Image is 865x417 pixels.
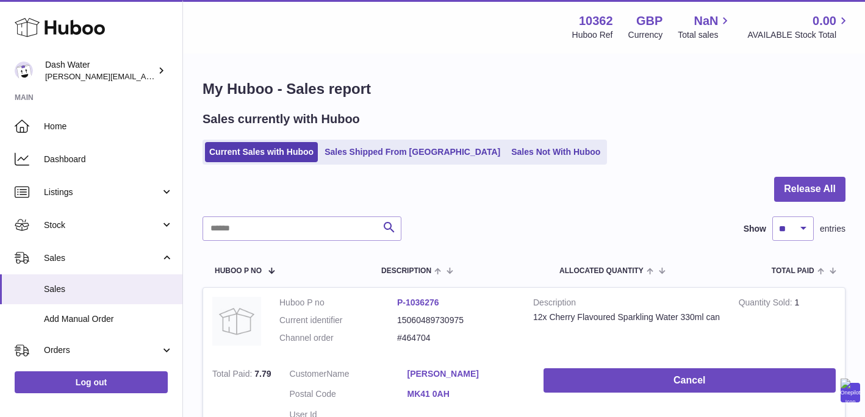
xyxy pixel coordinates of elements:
a: [PERSON_NAME] [407,368,525,380]
dt: Channel order [279,332,397,344]
span: Total sales [678,29,732,41]
img: james@dash-water.com [15,62,33,80]
span: Dashboard [44,154,173,165]
a: Sales Not With Huboo [507,142,605,162]
span: Home [44,121,173,132]
a: Sales Shipped From [GEOGRAPHIC_DATA] [320,142,504,162]
img: no-photo.jpg [212,297,261,346]
h2: Sales currently with Huboo [203,111,360,127]
dt: Current identifier [279,315,397,326]
span: Listings [44,187,160,198]
dd: 15060489730975 [397,315,515,326]
dt: Postal Code [290,388,407,403]
span: Huboo P no [215,267,262,275]
strong: Quantity Sold [739,298,795,310]
label: Show [744,223,766,235]
span: Orders [44,344,160,356]
strong: Description [533,297,720,312]
span: Sales [44,283,173,295]
dd: #464704 [397,332,515,344]
dt: Name [290,368,407,383]
td: 1 [730,288,845,359]
span: Stock [44,219,160,231]
div: Huboo Ref [572,29,613,41]
span: NaN [694,13,718,29]
span: Sales [44,252,160,264]
a: Log out [15,371,168,393]
strong: GBP [636,13,662,29]
span: 0.00 [813,13,836,29]
a: 0.00 AVAILABLE Stock Total [747,13,850,41]
div: Dash Water [45,59,155,82]
a: MK41 0AH [407,388,525,400]
strong: Total Paid [212,369,254,382]
a: Current Sales with Huboo [205,142,318,162]
span: AVAILABLE Stock Total [747,29,850,41]
dt: Huboo P no [279,297,397,308]
h1: My Huboo - Sales report [203,79,845,99]
div: 12x Cherry Flavoured Sparkling Water 330ml can [533,312,720,323]
a: P-1036276 [397,298,439,307]
span: Add Manual Order [44,313,173,325]
span: Total paid [772,267,814,275]
button: Release All [774,177,845,202]
span: 7.79 [254,369,271,379]
button: Cancel [544,368,836,393]
span: Customer [290,369,327,379]
span: entries [820,223,845,235]
div: Currency [628,29,663,41]
a: NaN Total sales [678,13,732,41]
strong: 10362 [579,13,613,29]
span: ALLOCATED Quantity [559,267,644,275]
span: Description [381,267,431,275]
span: [PERSON_NAME][EMAIL_ADDRESS][DOMAIN_NAME] [45,71,245,81]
